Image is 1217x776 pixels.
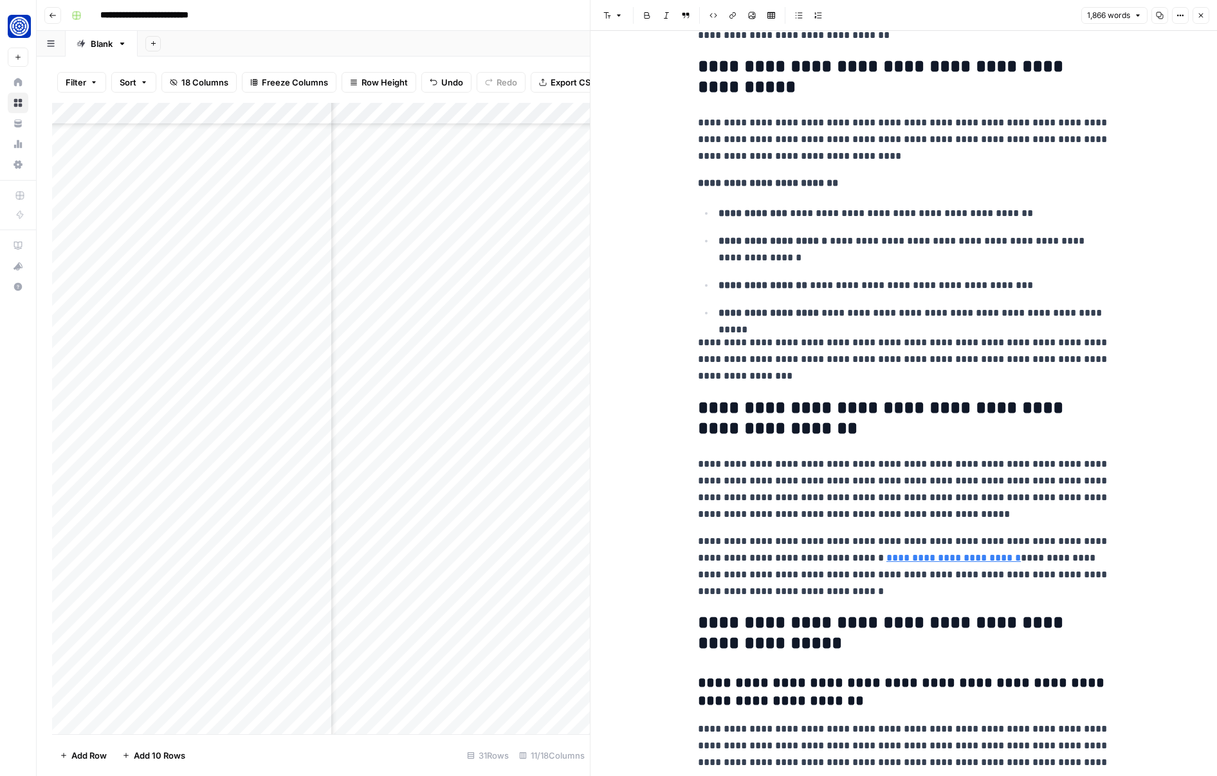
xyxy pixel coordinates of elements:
[57,72,106,93] button: Filter
[161,72,237,93] button: 18 Columns
[71,749,107,762] span: Add Row
[497,76,517,89] span: Redo
[134,749,185,762] span: Add 10 Rows
[8,256,28,276] button: What's new?
[181,76,228,89] span: 18 Columns
[111,72,156,93] button: Sort
[8,154,28,175] a: Settings
[262,76,328,89] span: Freeze Columns
[52,745,114,766] button: Add Row
[8,10,28,42] button: Workspace: Fundwell
[8,134,28,154] a: Usage
[120,76,136,89] span: Sort
[441,76,463,89] span: Undo
[8,93,28,113] a: Browse
[8,72,28,93] a: Home
[66,76,86,89] span: Filter
[242,72,336,93] button: Freeze Columns
[551,76,596,89] span: Export CSV
[531,72,605,93] button: Export CSV
[91,37,113,50] div: Blank
[8,276,28,297] button: Help + Support
[1081,7,1148,24] button: 1,866 words
[421,72,471,93] button: Undo
[66,31,138,57] a: Blank
[8,113,28,134] a: Your Data
[462,745,514,766] div: 31 Rows
[342,72,416,93] button: Row Height
[514,745,590,766] div: 11/18 Columns
[8,235,28,256] a: AirOps Academy
[1087,10,1130,21] span: 1,866 words
[8,257,28,276] div: What's new?
[8,15,31,38] img: Fundwell Logo
[361,76,408,89] span: Row Height
[114,745,193,766] button: Add 10 Rows
[477,72,526,93] button: Redo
